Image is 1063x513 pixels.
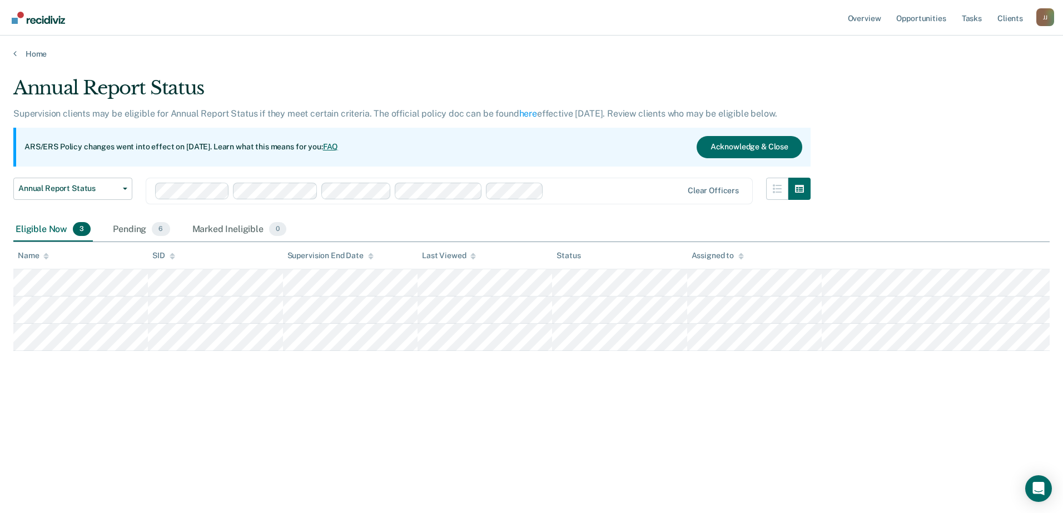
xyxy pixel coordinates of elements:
button: Acknowledge & Close [697,136,802,158]
a: FAQ [323,142,339,151]
div: Eligible Now3 [13,218,93,242]
div: Clear officers [688,186,739,195]
div: Pending6 [111,218,172,242]
span: 3 [73,222,91,237]
div: Annual Report Status [13,77,811,108]
span: 0 [269,222,286,237]
p: Supervision clients may be eligible for Annual Report Status if they meet certain criteria. The o... [13,108,777,119]
img: Recidiviz [12,12,65,24]
div: Marked Ineligible0 [190,218,289,242]
a: here [519,108,537,119]
div: Last Viewed [422,251,476,260]
div: SID [152,251,175,260]
p: ARS/ERS Policy changes went into effect on [DATE]. Learn what this means for you: [24,142,338,153]
div: Assigned to [692,251,744,260]
a: Home [13,49,1050,59]
div: Name [18,251,49,260]
div: J J [1036,8,1054,26]
div: Supervision End Date [287,251,374,260]
span: Annual Report Status [18,184,118,193]
button: Annual Report Status [13,178,132,200]
span: 6 [152,222,170,237]
div: Open Intercom Messenger [1025,475,1052,502]
button: Profile dropdown button [1036,8,1054,26]
div: Status [557,251,580,260]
